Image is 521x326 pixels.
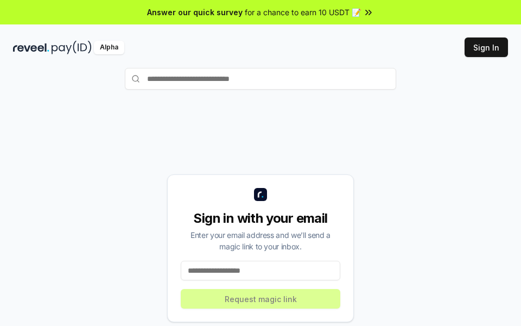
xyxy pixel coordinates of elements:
[13,41,49,54] img: reveel_dark
[245,7,361,18] span: for a chance to earn 10 USDT 📝
[147,7,243,18] span: Answer our quick survey
[465,37,508,57] button: Sign In
[181,229,340,252] div: Enter your email address and we’ll send a magic link to your inbox.
[181,210,340,227] div: Sign in with your email
[254,188,267,201] img: logo_small
[52,41,92,54] img: pay_id
[94,41,124,54] div: Alpha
